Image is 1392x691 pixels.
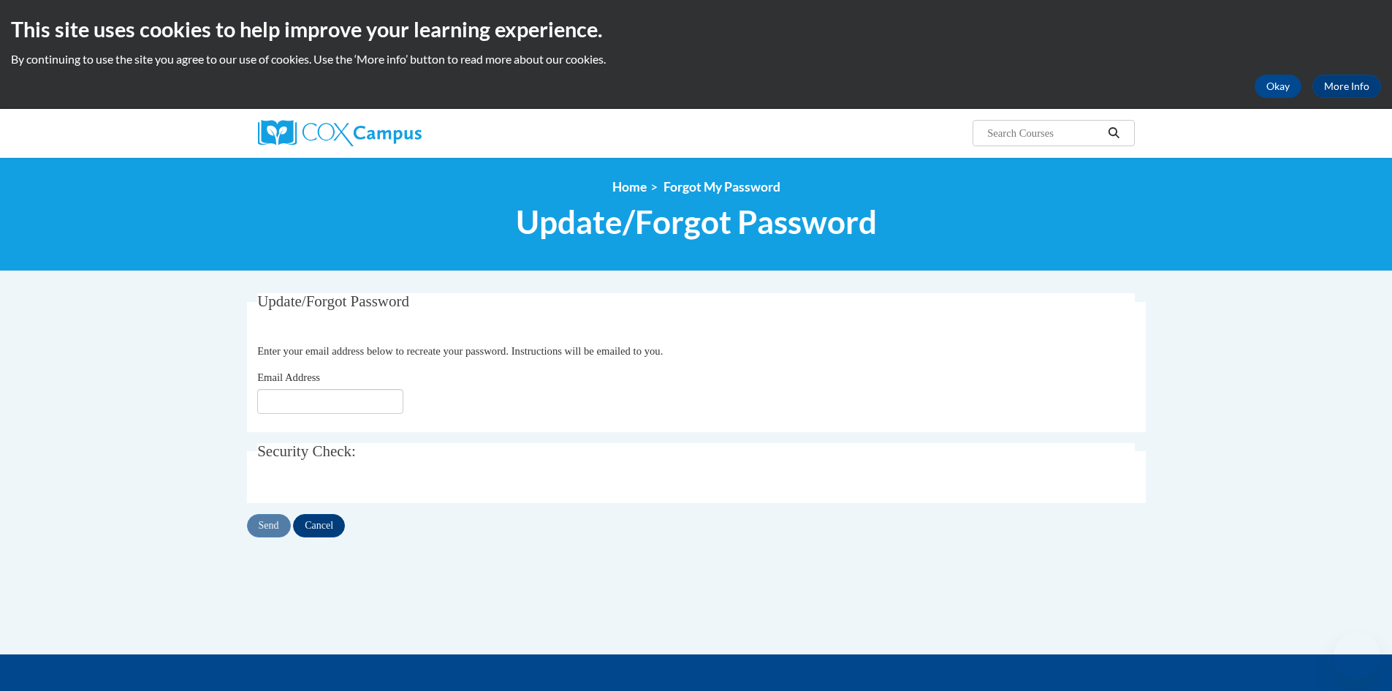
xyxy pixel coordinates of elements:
[257,389,403,414] input: Email
[258,120,536,146] a: Cox Campus
[293,514,345,537] input: Cancel
[516,203,877,241] span: Update/Forgot Password
[1334,633,1380,679] iframe: Button to launch messaging window
[663,179,780,195] span: Forgot My Password
[257,371,320,383] span: Email Address
[11,15,1381,44] h2: This site uses cookies to help improve your learning experience.
[258,120,422,146] img: Cox Campus
[986,124,1103,142] input: Search Courses
[1255,75,1301,98] button: Okay
[612,179,647,195] a: Home
[257,345,663,357] span: Enter your email address below to recreate your password. Instructions will be emailed to you.
[11,51,1381,67] p: By continuing to use the site you agree to our use of cookies. Use the ‘More info’ button to read...
[257,442,356,460] span: Security Check:
[257,292,409,310] span: Update/Forgot Password
[1103,124,1125,142] button: Search
[1312,75,1381,98] a: More Info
